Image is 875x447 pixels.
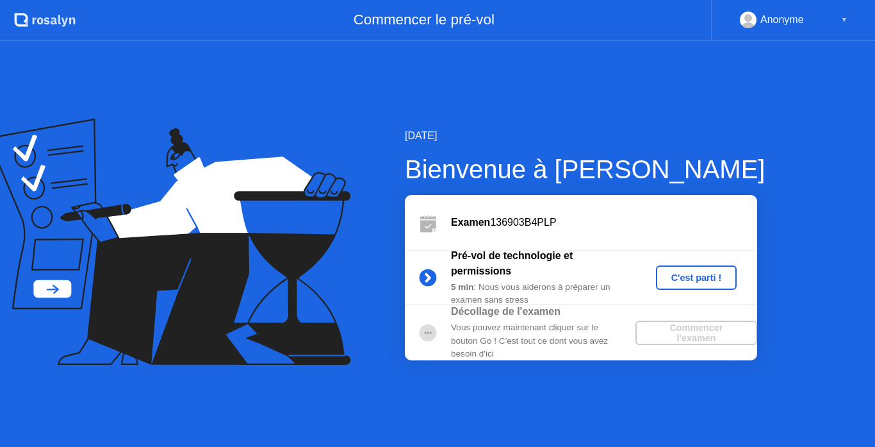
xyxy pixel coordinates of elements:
[451,217,490,228] b: Examen
[405,128,765,144] div: [DATE]
[451,215,757,230] div: 136903B4PLP
[451,250,573,276] b: Pré-vol de technologie et permissions
[451,321,635,360] div: Vous pouvez maintenant cliquer sur le bouton Go ! C'est tout ce dont vous avez besoin d'ici
[451,282,474,292] b: 5 min
[841,12,847,28] div: ▼
[635,321,757,345] button: Commencer l'examen
[405,150,765,189] div: Bienvenue à [PERSON_NAME]
[656,266,737,290] button: C'est parti !
[760,12,804,28] div: Anonyme
[661,273,732,283] div: C'est parti !
[451,281,635,307] div: : Nous vous aiderons à préparer un examen sans stress
[451,306,560,317] b: Décollage de l'examen
[641,323,752,343] div: Commencer l'examen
